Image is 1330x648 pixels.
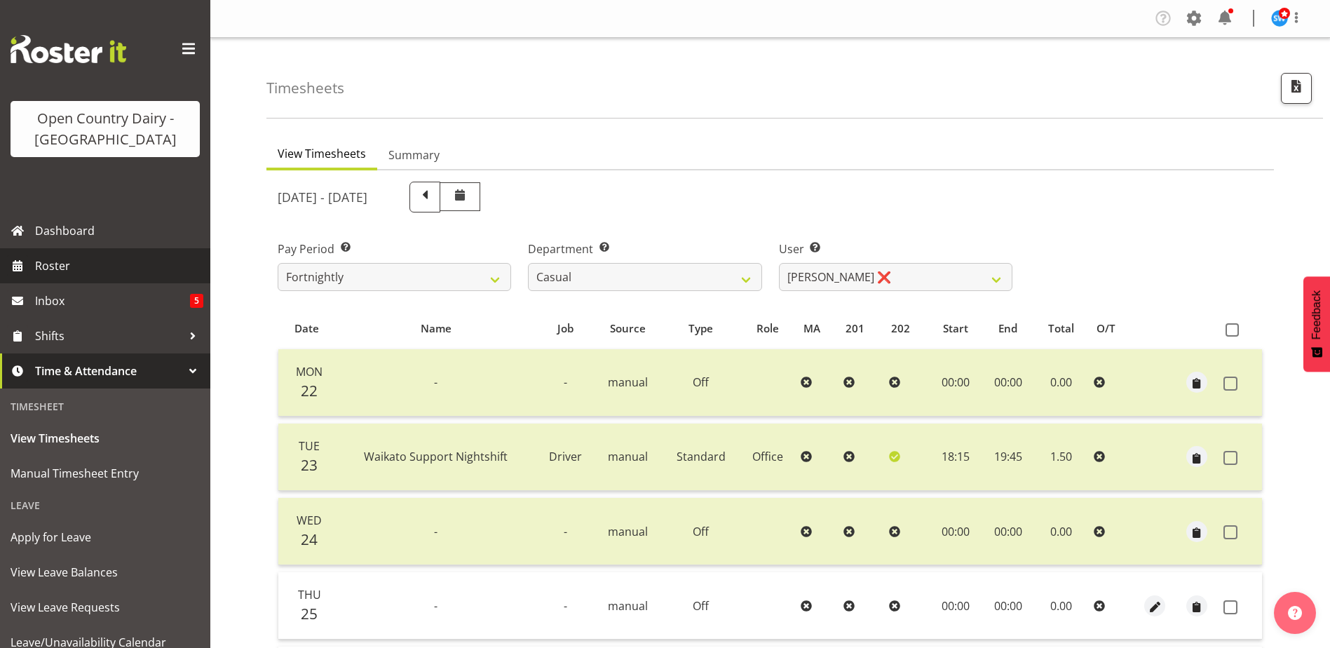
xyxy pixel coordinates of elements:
[4,590,207,625] a: View Leave Requests
[35,325,182,346] span: Shifts
[662,424,740,491] td: Standard
[278,145,366,162] span: View Timesheets
[564,374,567,390] span: -
[608,598,648,614] span: manual
[1033,498,1088,565] td: 0.00
[388,147,440,163] span: Summary
[1271,10,1288,27] img: steve-webb7510.jpg
[982,498,1033,565] td: 00:00
[35,220,203,241] span: Dashboard
[564,524,567,539] span: -
[11,562,200,583] span: View Leave Balances
[564,598,567,614] span: -
[301,529,318,549] span: 24
[1303,276,1330,372] button: Feedback - Show survey
[662,498,740,565] td: Off
[982,424,1033,491] td: 19:45
[608,449,648,464] span: manual
[266,80,344,96] h4: Timesheets
[891,320,910,337] span: 202
[846,320,864,337] span: 201
[528,241,761,257] label: Department
[434,374,437,390] span: -
[662,572,740,640] td: Off
[779,241,1012,257] label: User
[998,320,1017,337] span: End
[1033,572,1088,640] td: 0.00
[943,320,968,337] span: Start
[557,320,574,337] span: Job
[35,290,190,311] span: Inbox
[35,360,182,382] span: Time & Attendance
[1033,424,1088,491] td: 1.50
[11,597,200,618] span: View Leave Requests
[299,438,320,454] span: Tue
[1048,320,1074,337] span: Total
[929,498,983,565] td: 00:00
[301,604,318,623] span: 25
[1310,290,1323,339] span: Feedback
[4,491,207,520] div: Leave
[662,349,740,417] td: Off
[11,35,126,63] img: Rosterit website logo
[4,456,207,491] a: Manual Timesheet Entry
[278,189,367,205] h5: [DATE] - [DATE]
[35,255,203,276] span: Roster
[929,349,983,417] td: 00:00
[11,463,200,484] span: Manual Timesheet Entry
[1281,73,1312,104] button: Export CSV
[688,320,713,337] span: Type
[982,572,1033,640] td: 00:00
[756,320,779,337] span: Role
[929,572,983,640] td: 00:00
[608,374,648,390] span: manual
[297,513,322,528] span: Wed
[1097,320,1115,337] span: O/T
[929,424,983,491] td: 18:15
[803,320,820,337] span: MA
[421,320,452,337] span: Name
[4,421,207,456] a: View Timesheets
[11,527,200,548] span: Apply for Leave
[11,428,200,449] span: View Timesheets
[278,241,511,257] label: Pay Period
[364,449,508,464] span: Waikato Support Nightshift
[298,587,321,602] span: Thu
[434,524,437,539] span: -
[434,598,437,614] span: -
[4,555,207,590] a: View Leave Balances
[301,455,318,475] span: 23
[752,449,783,464] span: Office
[25,108,186,150] div: Open Country Dairy - [GEOGRAPHIC_DATA]
[4,520,207,555] a: Apply for Leave
[610,320,646,337] span: Source
[294,320,319,337] span: Date
[982,349,1033,417] td: 00:00
[190,294,203,308] span: 5
[1288,606,1302,620] img: help-xxl-2.png
[4,392,207,421] div: Timesheet
[1033,349,1088,417] td: 0.00
[608,524,648,539] span: manual
[296,364,323,379] span: Mon
[549,449,582,464] span: Driver
[301,381,318,400] span: 22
